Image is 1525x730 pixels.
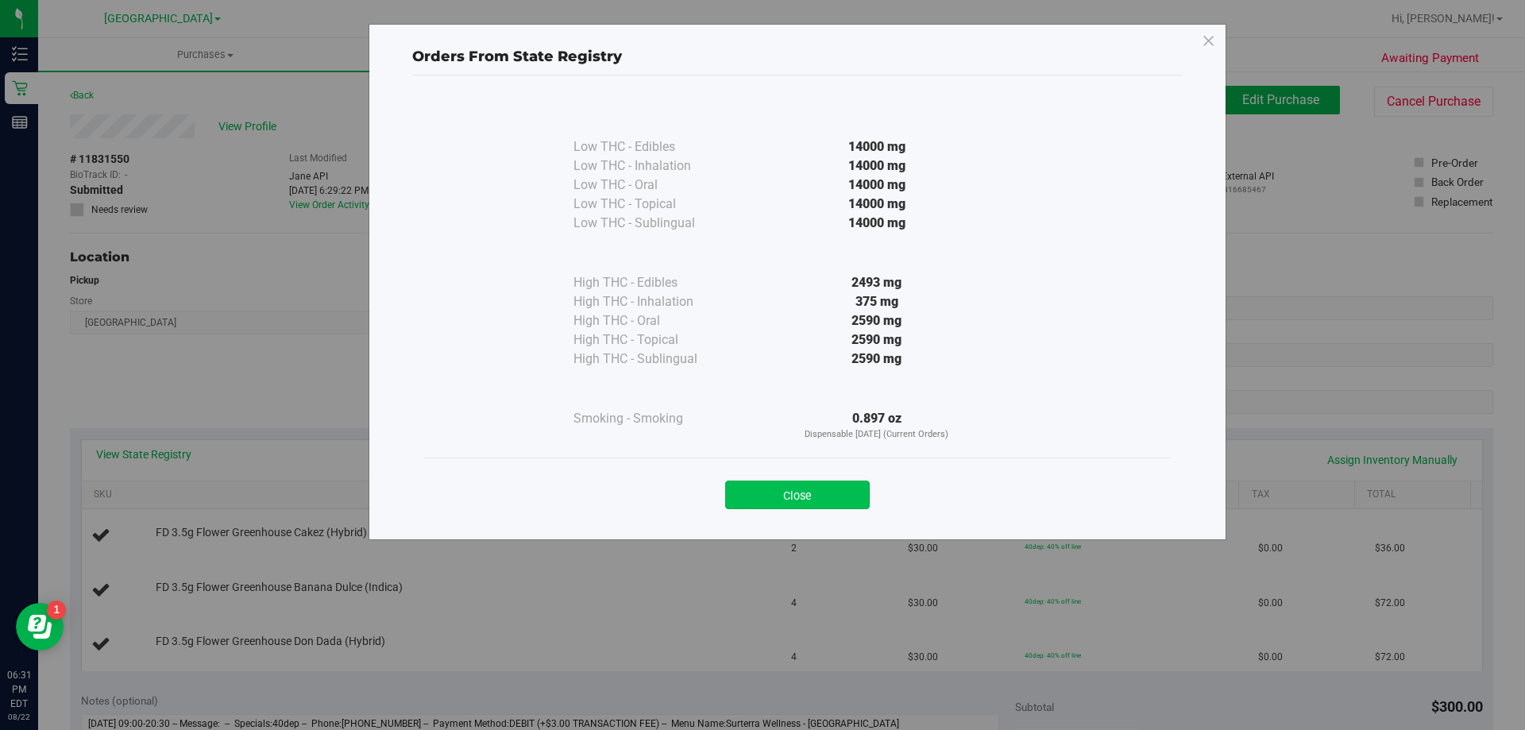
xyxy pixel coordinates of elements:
div: 14000 mg [732,156,1021,176]
div: 14000 mg [732,195,1021,214]
iframe: Resource center unread badge [47,601,66,620]
div: High THC - Oral [573,311,732,330]
p: Dispensable [DATE] (Current Orders) [732,428,1021,442]
div: 0.897 oz [732,409,1021,442]
button: Close [725,481,870,509]
div: High THC - Sublingual [573,350,732,369]
span: Orders From State Registry [412,48,622,65]
div: Low THC - Inhalation [573,156,732,176]
div: Low THC - Edibles [573,137,732,156]
div: Low THC - Oral [573,176,732,195]
div: Low THC - Topical [573,195,732,214]
div: 14000 mg [732,214,1021,233]
div: 2590 mg [732,311,1021,330]
div: High THC - Inhalation [573,292,732,311]
div: High THC - Edibles [573,273,732,292]
div: Smoking - Smoking [573,409,732,428]
div: 2590 mg [732,350,1021,369]
div: 14000 mg [732,137,1021,156]
div: 2493 mg [732,273,1021,292]
div: 375 mg [732,292,1021,311]
div: Low THC - Sublingual [573,214,732,233]
div: High THC - Topical [573,330,732,350]
div: 2590 mg [732,330,1021,350]
iframe: Resource center [16,603,64,651]
div: 14000 mg [732,176,1021,195]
